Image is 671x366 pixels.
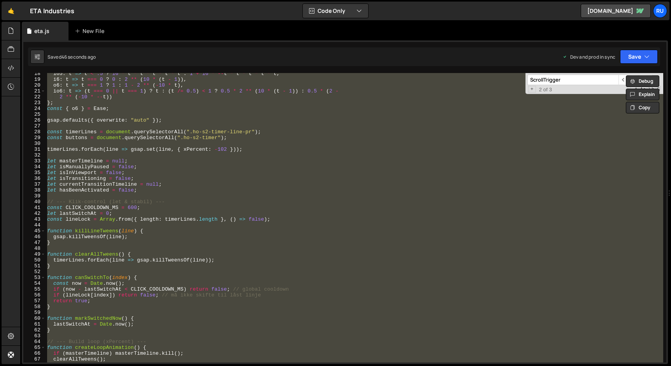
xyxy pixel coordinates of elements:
div: 67 [23,356,46,362]
div: 42 [23,211,46,216]
div: 55 [23,286,46,292]
div: 25 [23,112,46,117]
div: New File [75,27,107,35]
div: 36 [23,176,46,181]
div: 18 [23,71,46,77]
div: 21 [23,88,46,94]
button: Save [620,50,658,64]
a: Ru [653,4,667,18]
div: 51 [23,263,46,269]
div: 32 [23,152,46,158]
div: 40 [23,199,46,205]
div: 58 [23,304,46,310]
div: 52 [23,269,46,275]
div: 38 [23,187,46,193]
div: 24 [23,106,46,112]
div: 39 [23,193,46,199]
div: 45 [23,228,46,234]
div: 66 [23,350,46,356]
div: 49 [23,251,46,257]
div: 60 [23,315,46,321]
div: Saved [47,54,96,60]
div: 65 [23,345,46,350]
div: 63 [23,333,46,339]
div: 57 [23,298,46,304]
div: 44 [23,222,46,228]
div: 48 [23,246,46,251]
a: 🤙 [2,2,21,20]
button: Copy [626,102,659,113]
div: 30 [23,141,46,146]
div: 62 [23,327,46,333]
span: Toggle Replace mode [528,86,536,92]
div: 28 [23,129,46,135]
div: 53 [23,275,46,281]
div: 19 [23,77,46,82]
div: 27 [23,123,46,129]
button: Debug [626,75,659,87]
div: 22 [23,94,46,100]
div: 23 [23,100,46,106]
div: eta.js [34,27,49,35]
button: Explain [626,89,659,100]
div: 46 seconds ago [61,54,96,60]
button: Code Only [303,4,368,18]
div: 35 [23,170,46,176]
div: 59 [23,310,46,315]
div: 54 [23,281,46,286]
div: 61 [23,321,46,327]
div: 29 [23,135,46,141]
div: ETA Industries [30,6,74,16]
div: 43 [23,216,46,222]
div: 20 [23,82,46,88]
div: Dev and prod in sync [562,54,615,60]
div: 33 [23,158,46,164]
span: ​ [618,75,629,85]
span: 2 of 3 [536,87,555,92]
div: 46 [23,234,46,240]
input: Search for [527,75,618,85]
div: 37 [23,181,46,187]
div: 31 [23,146,46,152]
div: 34 [23,164,46,170]
div: 41 [23,205,46,211]
div: 56 [23,292,46,298]
div: 26 [23,117,46,123]
div: 50 [23,257,46,263]
div: 64 [23,339,46,345]
div: 47 [23,240,46,246]
a: [DOMAIN_NAME] [581,4,651,18]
